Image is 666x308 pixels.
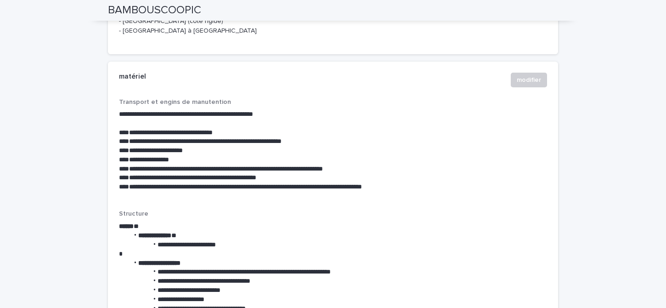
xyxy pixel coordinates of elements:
h2: matériel [119,73,146,81]
button: modifier [511,73,547,87]
span: Transport et engins de manutention [119,99,231,105]
span: modifier [517,75,541,85]
span: Structure [119,211,148,217]
h2: BAMBOUSCOOPIC [108,4,201,17]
